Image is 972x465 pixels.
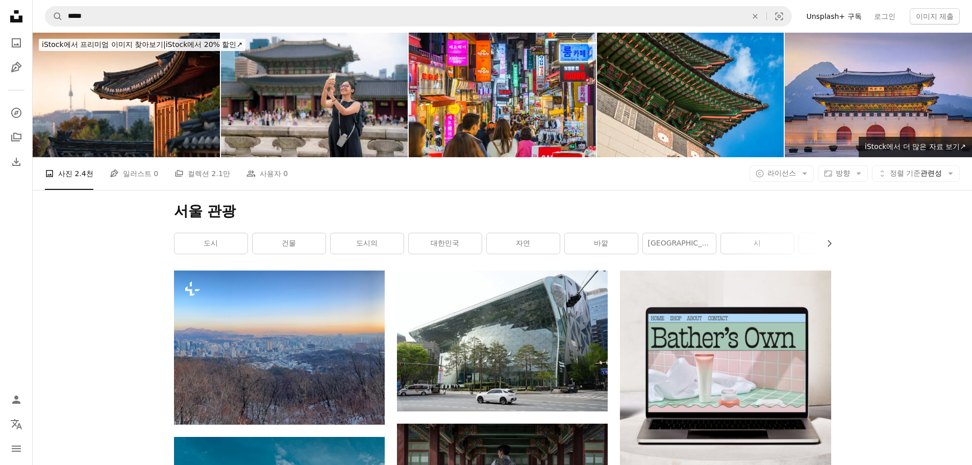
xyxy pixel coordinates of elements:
[6,6,27,29] a: 홈 — Unsplash
[859,137,972,157] a: iStock에서 더 많은 자료 보기↗
[865,142,966,151] span: iStock에서 더 많은 자료 보기 ↗
[6,389,27,410] a: 로그인 / 가입
[246,157,288,190] a: 사용자 0
[487,233,560,254] a: 자연
[890,168,942,179] span: 관련성
[45,7,63,26] button: Unsplash 검색
[6,57,27,78] a: 일러스트
[33,33,220,157] img: Morning Calm in Traditional Korean Homes, Seoul Hanok Village
[799,233,872,254] a: 수도
[890,169,920,177] span: 정렬 기준
[110,157,158,190] a: 일러스트 0
[6,127,27,148] a: 컬렉션
[767,7,791,26] button: 시각적 검색
[800,8,867,25] a: Unsplash+ 구독
[33,33,252,57] a: iStock에서 프리미엄 이미지 찾아보기|iStock에서 20% 할인↗
[6,152,27,172] a: 다운로드 내역
[175,157,230,190] a: 컬렉션 2.1만
[565,233,638,254] a: 바깥
[767,169,796,177] span: 라이선스
[154,168,158,179] span: 0
[910,8,960,25] button: 이미지 제출
[868,8,902,25] a: 로그인
[785,33,972,157] img: 경복궁 Twilight 선셋
[836,169,850,177] span: 방향
[174,343,385,352] a: 서울 시내, 한국
[45,6,792,27] form: 사이트 전체에서 이미지 찾기
[818,165,868,182] button: 방향
[6,33,27,53] a: 사진
[744,7,766,26] button: 삭제
[6,438,27,459] button: 메뉴
[643,233,716,254] a: [GEOGRAPHIC_DATA]
[6,414,27,434] button: 언어
[42,40,166,48] span: iStock에서 프리미엄 이미지 찾아보기 |
[721,233,794,254] a: 시
[409,33,596,157] img: 서울 군중 보행자 전용 쇼핑 거리 명동시 나이트라이프 한국
[174,271,385,425] img: 서울 시내, 한국
[750,165,814,182] button: 라이선스
[597,33,784,157] img: 경복궁은 가장 크고, 가장 오래되고, 가장 아름다운 궁전으로 유명하며, 부악산을 배경으로 웅장하고 웅장해 보입니다.
[397,271,608,411] img: 도시 거리의 큰 건물을 지나는 차
[221,33,408,157] img: 검은 드레스를 입은 젊고 행복한 라틴계 여성이 전통 건축물에 감탄하고 경복궁, 한국에서 셀카를 찍고 있습니다.
[331,233,404,254] a: 도시의
[409,233,482,254] a: 대한민국
[212,168,230,179] span: 2.1만
[175,233,247,254] a: 도시
[283,168,288,179] span: 0
[174,202,831,221] h1: 서울 관광
[42,40,242,48] span: iStock에서 20% 할인 ↗
[6,103,27,123] a: 탐색
[820,233,831,254] button: 목록을 오른쪽으로 스크롤
[397,336,608,346] a: 도시 거리의 큰 건물을 지나는 차
[253,233,326,254] a: 건물
[872,165,960,182] button: 정렬 기준관련성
